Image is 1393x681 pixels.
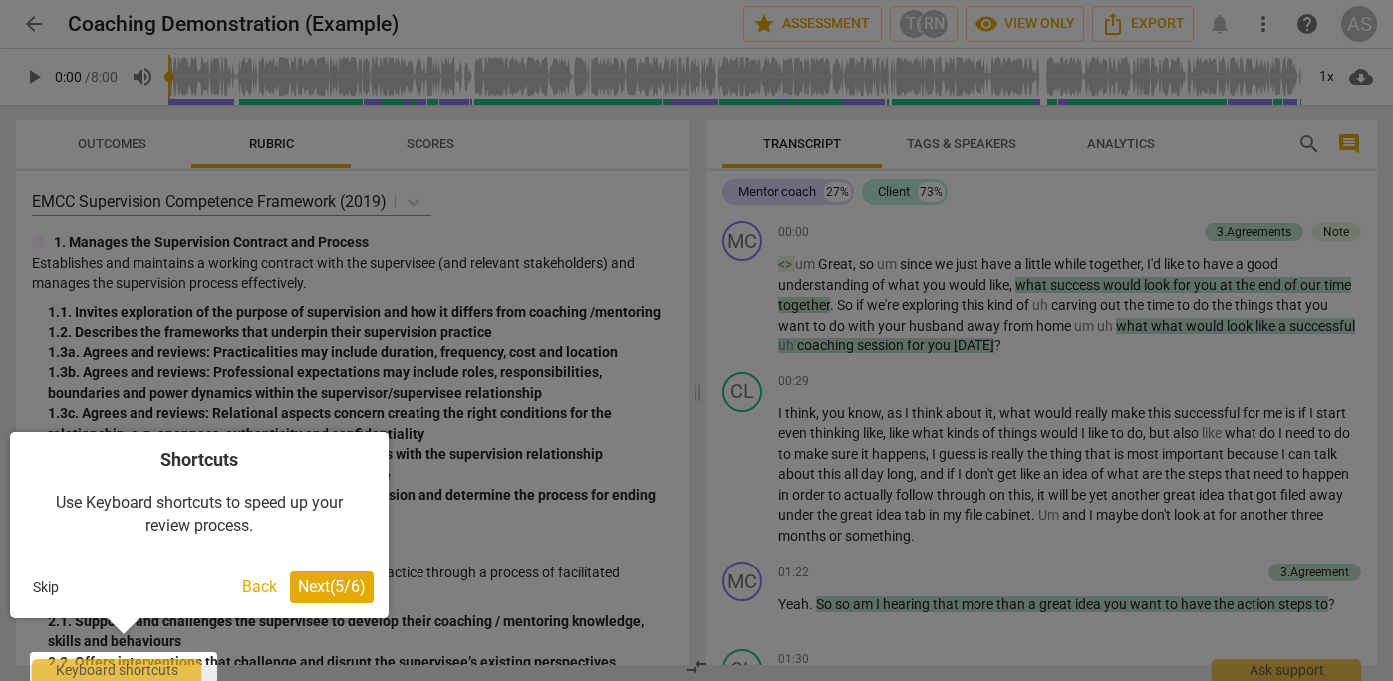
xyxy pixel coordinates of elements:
[25,472,374,557] div: Use Keyboard shortcuts to speed up your review process.
[234,571,285,603] button: Back
[25,447,374,472] h4: Shortcuts
[298,577,366,596] span: Next ( 5 / 6 )
[25,572,67,602] button: Skip
[290,571,374,603] button: Next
